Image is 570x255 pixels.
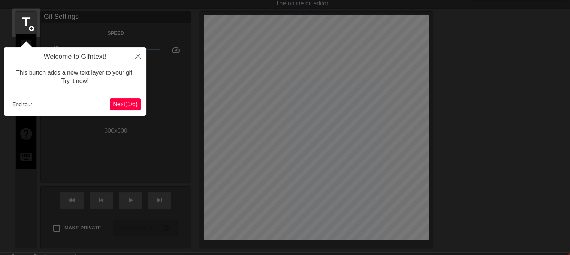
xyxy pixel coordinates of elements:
h4: Welcome to Gifntext! [9,53,141,61]
button: Close [130,47,146,64]
button: Next [110,98,141,110]
button: End tour [9,99,35,110]
div: This button adds a new text layer to your gif. Try it now! [9,61,141,93]
span: Next ( 1 / 6 ) [113,101,138,107]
